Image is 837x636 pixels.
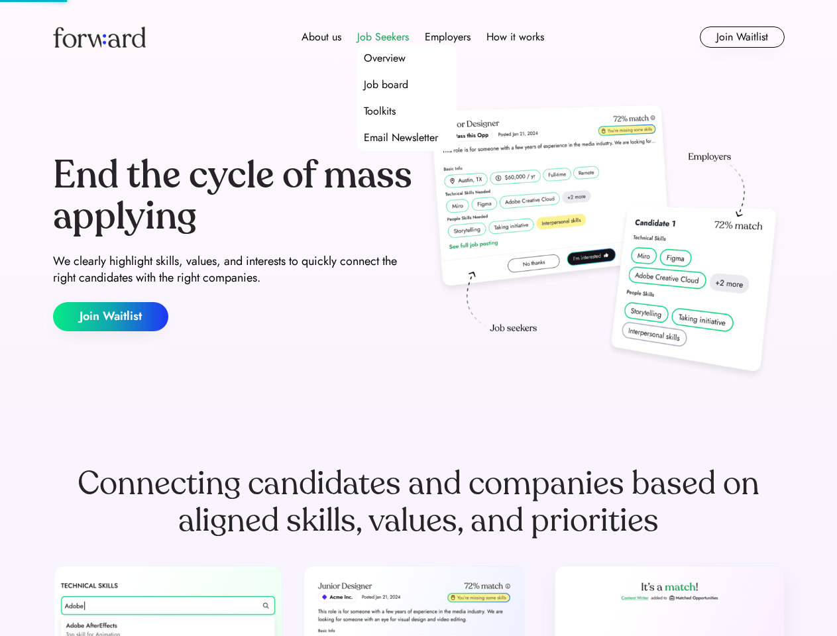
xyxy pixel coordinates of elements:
[364,103,396,119] div: Toolkits
[700,26,785,48] button: Join Waitlist
[364,130,438,146] div: Email Newsletter
[364,77,408,93] div: Job board
[302,29,341,45] div: About us
[425,29,471,45] div: Employers
[53,26,146,48] img: Forward logo
[364,50,406,66] div: Overview
[486,29,544,45] div: How it works
[424,101,785,386] img: hero-image.png
[53,253,414,286] div: We clearly highlight skills, values, and interests to quickly connect the right candidates with t...
[53,465,785,539] div: Connecting candidates and companies based on aligned skills, values, and priorities
[53,155,414,237] div: End the cycle of mass applying
[53,302,168,331] button: Join Waitlist
[357,29,409,45] div: Job Seekers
